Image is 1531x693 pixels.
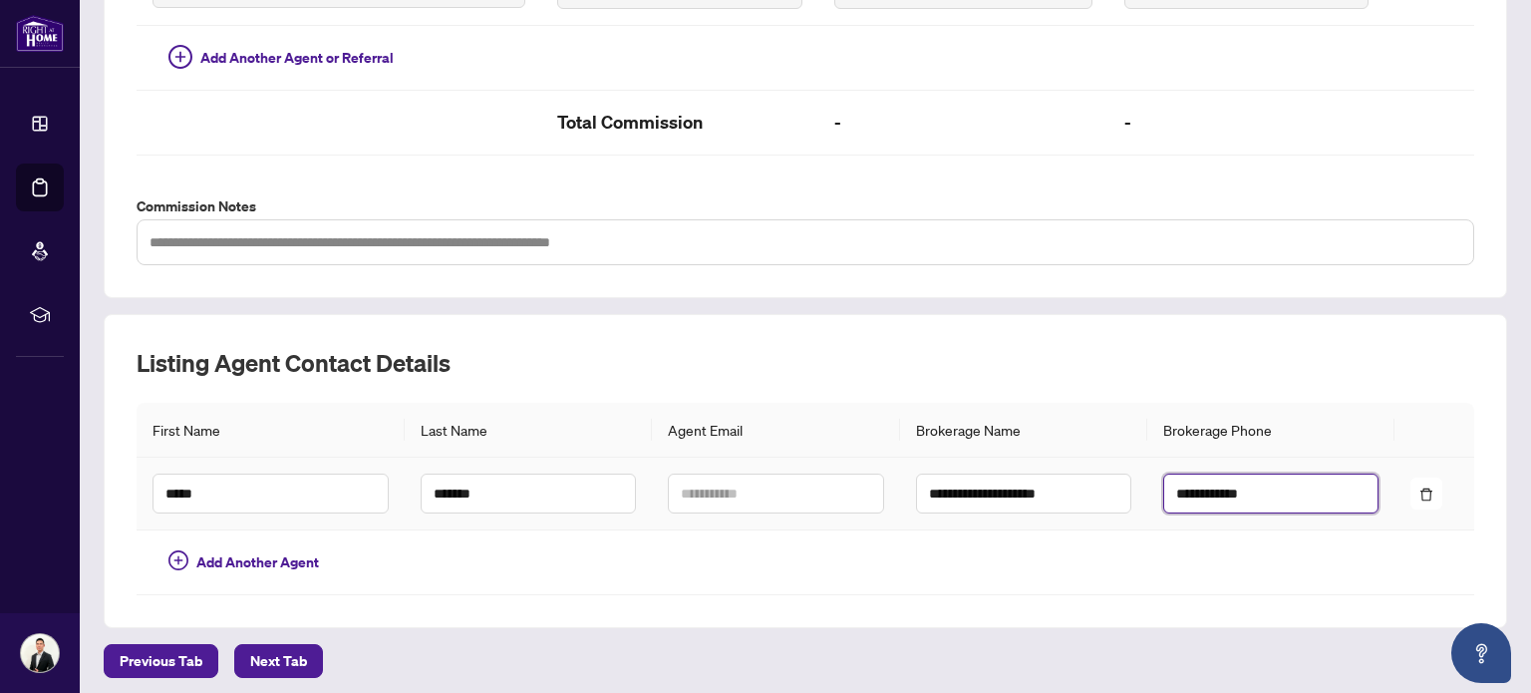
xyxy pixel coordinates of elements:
button: Add Another Agent [153,546,335,578]
span: delete [1419,488,1433,502]
img: Profile Icon [21,634,59,672]
span: plus-circle [168,45,192,69]
h2: Listing Agent Contact Details [137,347,1474,379]
button: Previous Tab [104,644,218,678]
th: Brokerage Name [900,403,1147,458]
img: logo [16,15,64,52]
span: plus-circle [168,550,188,570]
span: Add Another Agent [196,551,319,573]
th: First Name [137,403,405,458]
span: Next Tab [250,645,307,677]
h2: Total Commission [557,107,801,139]
h2: - [834,107,1092,139]
th: Brokerage Phone [1147,403,1394,458]
h2: - [1124,107,1369,139]
button: Add Another Agent or Referral [153,42,410,74]
th: Agent Email [652,403,899,458]
span: Add Another Agent or Referral [200,47,394,69]
button: Open asap [1451,623,1511,683]
th: Last Name [405,403,652,458]
span: Previous Tab [120,645,202,677]
label: Commission Notes [137,195,1474,217]
button: Next Tab [234,644,323,678]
